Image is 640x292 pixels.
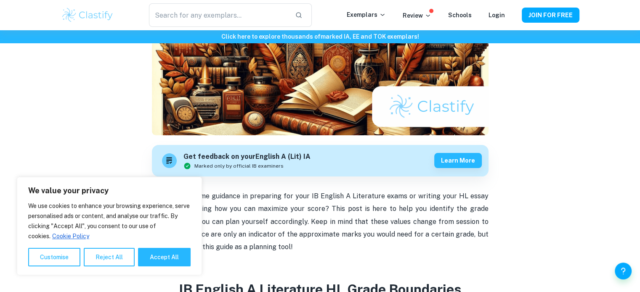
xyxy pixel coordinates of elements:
p: Do you need some guidance in preparing for your IB English A Literature exams or writing your HL ... [152,190,489,254]
a: Cookie Policy [52,232,90,240]
button: Customise [28,248,80,266]
button: Accept All [138,248,191,266]
p: We use cookies to enhance your browsing experience, serve personalised ads or content, and analys... [28,201,191,241]
p: Exemplars [347,10,386,19]
p: Review [403,11,431,20]
span: our score [294,205,325,213]
img: Clastify logo [61,7,114,24]
p: We value your privacy [28,186,191,196]
h6: Get feedback on your English A (Lit) IA [183,152,311,162]
button: Learn more [434,153,482,168]
div: We value your privacy [17,177,202,275]
a: Login [489,12,505,18]
h6: Click here to explore thousands of marked IA, EE and TOK exemplars ! [2,32,638,41]
a: Get feedback on yourEnglish A (Lit) IAMarked only by official IB examinersLearn more [152,145,489,176]
button: Help and Feedback [615,263,632,279]
input: Search for any exemplars... [149,3,288,27]
a: Schools [448,12,472,18]
button: JOIN FOR FREE [522,8,579,23]
button: Reject All [84,248,135,266]
span: Marked only by official IB examiners [194,162,284,170]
